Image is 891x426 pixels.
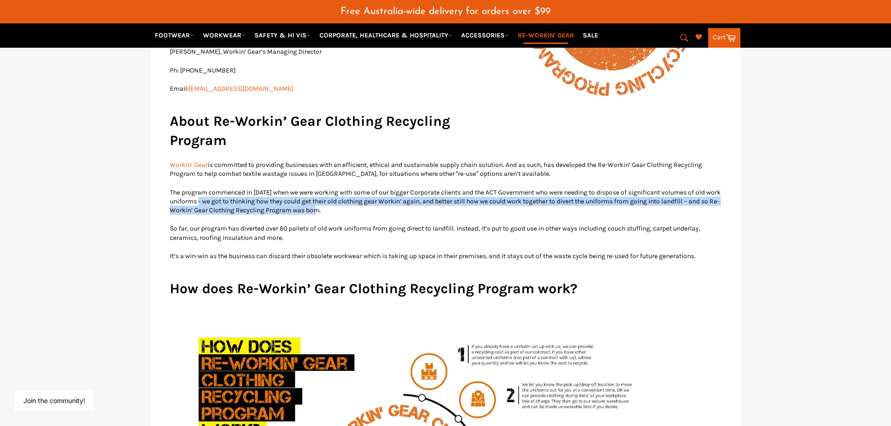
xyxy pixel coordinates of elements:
[151,27,198,43] a: FOOTWEAR
[170,84,722,93] p: Email:
[708,28,740,48] a: Cart
[340,7,551,16] span: Free Australia-wide delivery for orders over $99
[170,66,722,75] p: Ph: [PHONE_NUMBER]
[514,27,578,43] a: RE-WORKIN' GEAR
[170,279,722,298] h2: How does Re-Workin’ Gear Clothing Recycling Program work?
[199,27,249,43] a: WORKWEAR
[170,252,722,260] p: It’s a win-win as the business can discard their obsolete workwear which is taking up space in th...
[188,85,293,93] a: [EMAIL_ADDRESS][DOMAIN_NAME]
[251,27,314,43] a: SAFETY & HI VIS
[170,47,722,56] p: [PERSON_NAME], Workin’ Gear’s Managing Director
[170,224,722,242] p: So far, our program has diverted over 60 pallets of old work uniforms from going direct to landfi...
[170,112,722,151] h2: About Re-Workin’ Gear Clothing Recycling Program
[170,161,208,169] a: Workin’ Gear
[170,188,722,215] p: The program commenced in [DATE] when we were working with some of our bigger Corporate clients an...
[316,27,456,43] a: CORPORATE, HEALTHCARE & HOSPITALITY
[457,27,513,43] a: ACCESSORIES
[170,160,722,179] p: is committed to providing businesses with an efficient, ethical and sustainable supply chain solu...
[23,397,85,404] button: Join the community!
[579,27,602,43] a: SALE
